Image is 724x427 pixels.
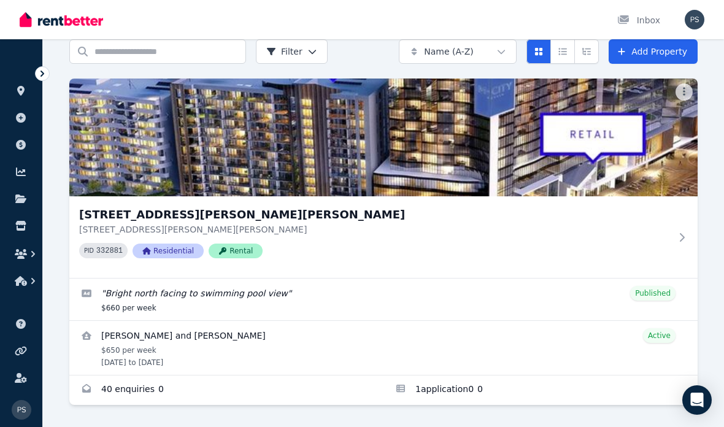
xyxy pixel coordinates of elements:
[79,206,671,223] h3: [STREET_ADDRESS][PERSON_NAME][PERSON_NAME]
[256,39,328,64] button: Filter
[20,10,103,29] img: RentBetter
[685,10,704,29] img: Prashanth shetty
[79,223,671,236] p: [STREET_ADDRESS][PERSON_NAME][PERSON_NAME]
[84,247,94,254] small: PID
[574,39,599,64] button: Expanded list view
[69,79,698,196] img: 406/868 Blackburn Road, Clayton
[96,247,123,255] code: 332881
[526,39,599,64] div: View options
[69,279,698,320] a: Edit listing: Bright north facing to swimming pool view
[69,79,698,278] a: 406/868 Blackburn Road, Clayton[STREET_ADDRESS][PERSON_NAME][PERSON_NAME][STREET_ADDRESS][PERSON_...
[266,45,302,58] span: Filter
[526,39,551,64] button: Card view
[617,14,660,26] div: Inbox
[209,244,263,258] span: Rental
[399,39,517,64] button: Name (A-Z)
[12,400,31,420] img: Prashanth shetty
[424,45,474,58] span: Name (A-Z)
[69,321,698,375] a: View details for Chang Liu and Chengyi Zhou
[676,83,693,101] button: More options
[609,39,698,64] a: Add Property
[383,375,698,405] a: Applications for 406/868 Blackburn Road, Clayton
[133,244,204,258] span: Residential
[69,375,383,405] a: Enquiries for 406/868 Blackburn Road, Clayton
[682,385,712,415] div: Open Intercom Messenger
[550,39,575,64] button: Compact list view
